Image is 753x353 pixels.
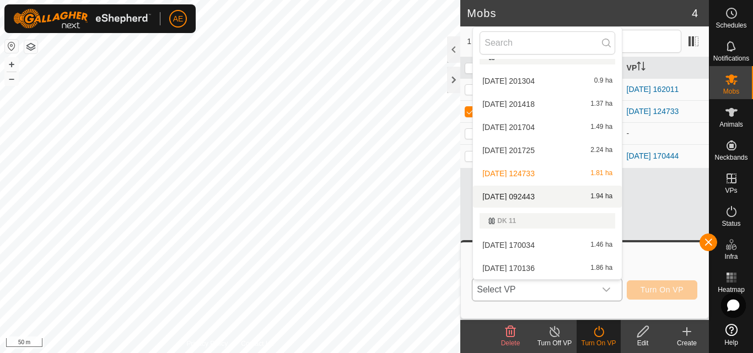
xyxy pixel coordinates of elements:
button: Turn On VP [627,280,697,300]
span: 0.9 ha [594,77,612,85]
span: [DATE] 170034 [482,241,535,249]
span: AE [173,13,184,25]
span: Select VP [472,279,595,301]
a: Contact Us [241,339,273,349]
span: Schedules [716,22,746,29]
div: Turn On VP [577,338,621,348]
div: dropdown trigger [595,279,617,301]
li: 2025-08-15 201725 [473,139,622,161]
span: 1.37 ha [590,100,612,108]
button: Reset Map [5,40,18,53]
span: Mobs [723,88,739,95]
span: Infra [724,253,738,260]
span: [DATE] 201418 [482,100,535,108]
button: Map Layers [24,40,37,53]
li: 2025-08-15 201304 [473,70,622,92]
span: Status [722,220,740,227]
a: [DATE] 170444 [627,151,679,160]
a: [DATE] 124733 [627,107,679,116]
a: Help [709,319,753,350]
span: 4 [692,5,698,21]
a: Privacy Policy [187,339,228,349]
li: 2025-08-24 092443 [473,186,622,208]
span: 1.94 ha [590,193,612,200]
input: Search [480,31,615,55]
span: [DATE] 201725 [482,146,535,154]
span: [DATE] 124733 [482,170,535,177]
li: 2025-08-15 170034 [473,234,622,256]
div: Edit [621,338,665,348]
span: [DATE] 092443 [482,193,535,200]
p-sorticon: Activate to sort [637,63,646,72]
span: 2.24 ha [590,146,612,154]
li: 2025-08-15 201704 [473,116,622,138]
button: – [5,72,18,85]
li: 2025-08-15 170136 [473,257,622,279]
div: Turn Off VP [533,338,577,348]
span: Neckbands [714,154,747,161]
span: [DATE] 170136 [482,264,535,272]
span: 1 selected [467,36,547,47]
span: Notifications [713,55,749,62]
span: Delete [501,339,520,347]
th: VP [622,57,709,79]
span: Help [724,339,738,346]
span: 1.49 ha [590,123,612,131]
span: 1.86 ha [590,264,612,272]
span: VPs [725,187,737,194]
li: 2025-08-23 124733 [473,162,622,184]
h2: Mobs [467,7,692,20]
span: 1.46 ha [590,241,612,249]
span: 1.81 ha [590,170,612,177]
li: 2025-08-15 201418 [473,93,622,115]
span: [DATE] 201304 [482,77,535,85]
button: + [5,58,18,71]
td: - [622,122,709,144]
span: Turn On VP [641,285,684,294]
img: Gallagher Logo [13,9,151,29]
span: Animals [719,121,743,128]
a: [DATE] 162011 [627,85,679,94]
span: Heatmap [718,286,745,293]
span: [DATE] 201704 [482,123,535,131]
div: DK 11 [488,218,606,224]
div: Create [665,338,709,348]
